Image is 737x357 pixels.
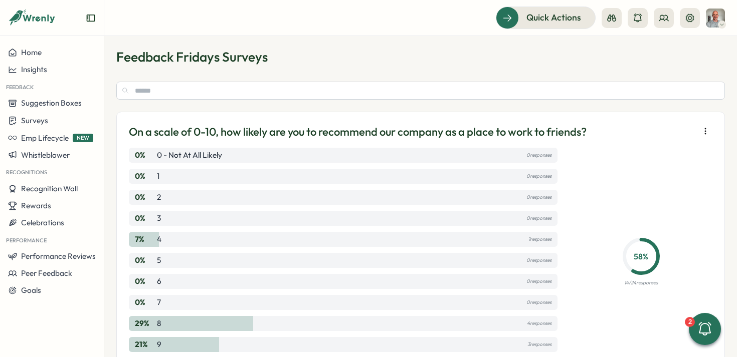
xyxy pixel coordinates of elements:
span: Recognition Wall [21,184,78,193]
p: 2 [157,192,161,203]
span: Performance Reviews [21,251,96,261]
span: Insights [21,65,47,74]
div: 2 [685,317,695,327]
p: 6 [157,276,161,287]
button: 2 [689,313,721,345]
span: NEW [73,134,93,142]
span: Rewards [21,201,51,210]
p: 0 responses [526,255,551,266]
p: 0 % [135,192,155,203]
span: Goals [21,285,41,295]
p: 0 % [135,255,155,266]
p: 1 [157,171,159,182]
button: Quick Actions [496,7,596,29]
p: 58 % [626,250,657,263]
p: 0 % [135,297,155,308]
p: On a scale of 0-10, how likely are you to recommend our company as a place to work to friends? [129,124,587,140]
p: 21 % [135,339,155,350]
p: 1 responses [528,234,551,245]
p: 7 [157,297,161,308]
p: 9 [157,339,161,350]
p: 0 responses [526,171,551,182]
p: 0 - Not at all likely [157,150,222,161]
span: Celebrations [21,218,64,227]
button: Expand sidebar [86,13,96,23]
p: 7 % [135,234,155,245]
span: Home [21,48,42,57]
p: 0 % [135,171,155,182]
p: 14 / 24 responses [624,279,658,287]
span: Peer Feedback [21,268,72,278]
p: 0 responses [526,297,551,308]
span: Quick Actions [526,11,581,24]
p: 29 % [135,318,155,329]
p: 0 responses [526,276,551,287]
span: Suggestion Boxes [21,98,82,108]
h1: Feedback Fridays Surveys [116,48,725,66]
p: 5 [157,255,161,266]
p: 0 % [135,213,155,224]
span: Whistleblower [21,150,70,160]
img: Philipp Eberhardt [706,9,725,28]
span: Surveys [21,116,48,125]
p: 0 responses [526,213,551,224]
span: Emp Lifecycle [21,133,69,143]
p: 0 % [135,150,155,161]
p: 3 [157,213,161,224]
p: 0 % [135,276,155,287]
p: 3 responses [527,339,551,350]
p: 4 responses [527,318,551,329]
p: 0 responses [526,192,551,203]
p: 4 [157,234,161,245]
p: 8 [157,318,161,329]
p: 0 responses [526,150,551,161]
